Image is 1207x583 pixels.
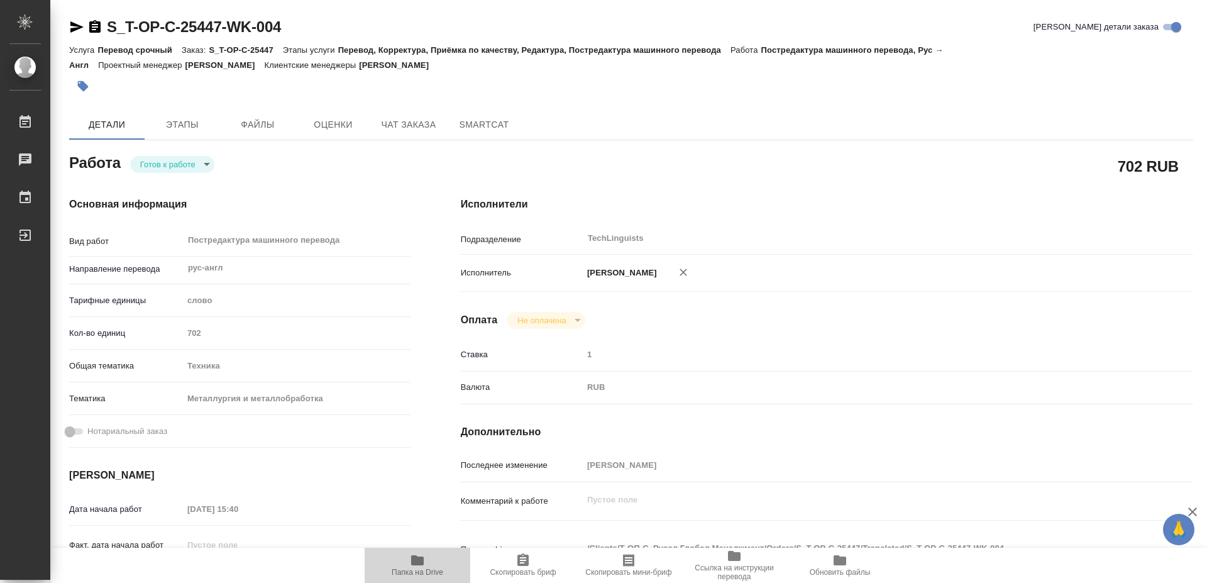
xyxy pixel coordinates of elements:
[183,355,411,377] div: Техника
[183,324,411,342] input: Пустое поле
[490,568,556,577] span: Скопировать бриф
[183,388,411,409] div: Металлургия и металлобработка
[87,19,102,35] button: Скопировать ссылку
[303,117,363,133] span: Оценки
[461,543,583,556] p: Путь на drive
[1118,155,1179,177] h2: 702 RUB
[182,45,209,55] p: Заказ:
[454,117,514,133] span: SmartCat
[359,60,438,70] p: [PERSON_NAME]
[461,233,583,246] p: Подразделение
[183,290,411,311] div: слово
[136,159,199,170] button: Готов к работе
[461,425,1193,440] h4: Дополнительно
[69,235,183,248] p: Вид работ
[283,45,338,55] p: Этапы услуги
[183,500,293,518] input: Пустое поле
[69,503,183,516] p: Дата начала работ
[69,19,84,35] button: Скопировать ссылку для ЯМессенджера
[98,60,185,70] p: Проектный менеджер
[583,377,1132,398] div: RUB
[69,294,183,307] p: Тарифные единицы
[69,539,183,552] p: Факт. дата начала работ
[69,327,183,340] p: Кол-во единиц
[689,564,780,581] span: Ссылка на инструкции перевода
[461,459,583,472] p: Последнее изменение
[670,258,697,286] button: Удалить исполнителя
[787,548,893,583] button: Обновить файлы
[470,548,576,583] button: Скопировать бриф
[514,315,570,326] button: Не оплачена
[69,150,121,173] h2: Работа
[209,45,282,55] p: S_T-OP-C-25447
[365,548,470,583] button: Папка на Drive
[461,197,1193,212] h4: Исполнители
[461,381,583,394] p: Валюта
[461,495,583,508] p: Комментарий к работе
[152,117,212,133] span: Этапы
[77,117,137,133] span: Детали
[461,267,583,279] p: Исполнитель
[583,456,1132,474] input: Пустое поле
[183,536,293,554] input: Пустое поле
[585,568,671,577] span: Скопировать мини-бриф
[1163,514,1194,545] button: 🙏
[1033,21,1159,33] span: [PERSON_NAME] детали заказа
[583,345,1132,364] input: Пустое поле
[378,117,439,133] span: Чат заказа
[228,117,288,133] span: Файлы
[461,348,583,361] p: Ставка
[69,72,97,100] button: Добавить тэг
[69,468,411,483] h4: [PERSON_NAME]
[507,312,585,329] div: Готов к работе
[681,548,787,583] button: Ссылка на инструкции перевода
[338,45,730,55] p: Перевод, Корректура, Приёмка по качеству, Редактура, Постредактура машинного перевода
[392,568,443,577] span: Папка на Drive
[107,18,281,35] a: S_T-OP-C-25447-WK-004
[185,60,265,70] p: [PERSON_NAME]
[461,313,498,328] h4: Оплата
[130,156,214,173] div: Готов к работе
[265,60,360,70] p: Клиентские менеджеры
[87,425,167,438] span: Нотариальный заказ
[583,538,1132,559] textarea: /Clients/Т-ОП-С_Русал Глобал Менеджмент/Orders/S_T-OP-C-25447/Translated/S_T-OP-C-25447-WK-004
[69,392,183,405] p: Тематика
[97,45,182,55] p: Перевод срочный
[69,45,97,55] p: Услуга
[69,263,183,275] p: Направление перевода
[730,45,761,55] p: Работа
[576,548,681,583] button: Скопировать мини-бриф
[583,267,657,279] p: [PERSON_NAME]
[810,568,871,577] span: Обновить файлы
[1168,516,1189,543] span: 🙏
[69,197,411,212] h4: Основная информация
[69,360,183,372] p: Общая тематика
